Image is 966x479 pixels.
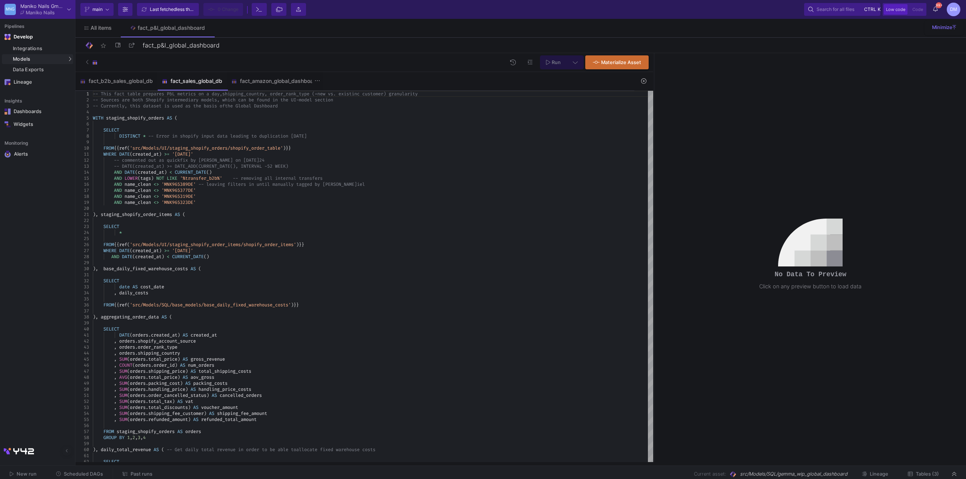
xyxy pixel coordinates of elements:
[127,242,130,248] span: (
[148,356,177,362] span: total_price
[231,78,318,84] div: fact_amazon_global_dashboard
[75,356,89,362] div: 45
[2,106,73,118] a: Navigation iconDashboards
[175,169,206,175] span: CURRENT_DATE
[183,374,188,380] span: AS
[75,296,89,302] div: 35
[91,25,112,31] span: All items
[119,145,127,151] span: ref
[878,5,881,14] span: k
[183,332,188,338] span: AS
[93,103,225,109] span: -- Currently, this dataset is used as the basis of
[146,374,148,380] span: .
[176,6,223,12] span: less than a minute ago
[75,175,89,181] div: 15
[5,79,11,85] img: Navigation icon
[119,133,140,139] span: DISTINCT
[188,362,214,368] span: num_orders
[135,350,138,356] span: .
[130,374,146,380] span: orders
[804,3,880,16] button: Search for all filesctrlk
[75,199,89,205] div: 19
[540,55,567,69] button: Run
[175,362,177,368] span: )
[130,332,132,338] span: (
[177,332,180,338] span: )
[75,217,89,223] div: 22
[135,362,151,368] span: orders
[130,25,136,31] img: Tab icon
[132,151,159,157] span: created_at
[191,374,214,380] span: aov_gross
[148,133,280,139] span: -- Error in shopify input data leading to duplicat
[20,4,64,9] div: Maniko Nails GmbH
[130,151,132,157] span: (
[114,193,122,199] span: AND
[75,193,89,199] div: 18
[167,175,177,181] span: LIKE
[114,242,119,248] span: {{
[75,350,89,356] div: 44
[103,248,117,254] span: WHERE
[80,3,114,16] button: main
[280,133,307,139] span: ion [DATE]
[14,34,25,40] div: Develop
[162,78,168,84] img: SQL-Model type child icon
[114,368,117,374] span: ,
[14,121,63,127] div: Widgets
[75,127,89,133] div: 7
[585,55,649,69] button: Materialize Asset
[2,148,73,161] a: Navigation iconAlerts
[162,78,222,84] div: fact_sales_global_db
[138,350,180,356] span: shipping_country
[103,151,117,157] span: WHERE
[106,115,164,121] span: staging_shopify_orders
[2,76,73,88] a: Navigation iconLineage
[119,374,127,380] span: AVG
[947,3,960,16] div: DM
[114,157,259,163] span: -- commented out as quickfix by [PERSON_NAME] on [DATE]
[92,60,98,65] img: SQL-Model type child icon
[357,181,365,187] span: iel
[146,368,148,374] span: .
[75,133,89,139] div: 8
[114,350,117,356] span: ,
[862,5,876,14] button: ctrlk
[14,151,63,158] div: Alerts
[103,223,119,230] span: SELECT
[2,118,73,130] a: Navigation iconWidgets
[132,362,135,368] span: (
[103,266,188,272] span: base_daily_fixed_warehouse_costs
[162,199,196,205] span: 'MNK965323DE'
[151,332,177,338] span: created_at
[75,145,89,151] div: 10
[162,254,164,260] span: )
[259,157,265,163] span: 24
[296,242,299,248] span: )
[130,145,262,151] span: 'src/Models/UI/staging_shopify_orders/shopify_orde
[2,31,73,43] mat-expansion-panel-header: Navigation iconDevelop
[75,380,89,386] div: 49
[17,471,37,477] span: New run
[75,302,89,308] div: 36
[114,290,117,296] span: ,
[262,302,291,308] span: ouse_costs'
[93,115,103,121] span: WITH
[75,169,89,175] div: 14
[222,91,354,97] span: shipping_country, order_rank_type (=new vs. existi
[75,284,89,290] div: 33
[135,254,162,260] span: created_at
[198,181,357,187] span: -- leaving filters in until manually tagged by [PERSON_NAME]
[151,362,154,368] span: .
[80,55,107,69] button: SQL-Model type child icon
[135,338,138,344] span: .
[246,163,288,169] span: TERVAL -52 WEEK)
[75,374,89,380] div: 48
[75,326,89,332] div: 40
[125,187,151,193] span: name_clean
[114,187,122,193] span: AND
[180,175,222,181] span: '%transfer_b2b%'
[191,356,225,362] span: gross_revenue
[75,139,89,145] div: 9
